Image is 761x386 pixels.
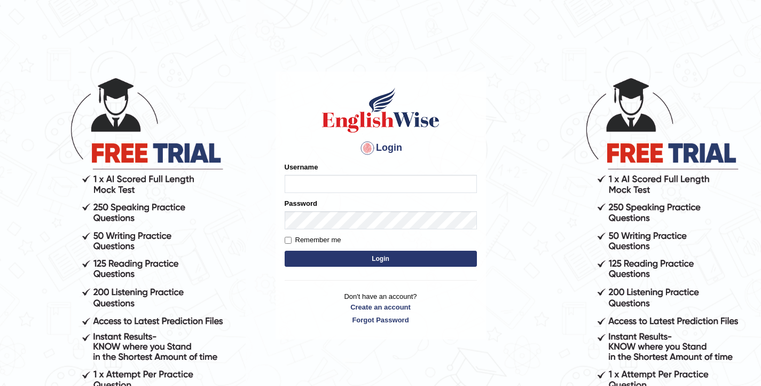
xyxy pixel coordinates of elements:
p: Don't have an account? [285,291,477,325]
label: Username [285,162,318,172]
a: Forgot Password [285,315,477,325]
button: Login [285,251,477,267]
img: Logo of English Wise sign in for intelligent practice with AI [320,86,442,134]
label: Remember me [285,235,341,245]
input: Remember me [285,237,292,244]
a: Create an account [285,302,477,312]
label: Password [285,198,317,209]
h4: Login [285,140,477,157]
